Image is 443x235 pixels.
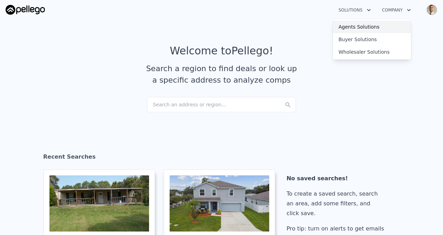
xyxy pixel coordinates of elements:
[43,147,400,169] div: Recent Searches
[376,4,417,16] button: Company
[333,33,411,46] a: Buyer Solutions
[287,189,387,218] div: To create a saved search, search an area, add some filters, and click save.
[333,21,411,33] a: Agents Solutions
[333,46,411,58] a: Wholesaler Solutions
[426,4,437,15] img: avatar
[170,45,273,57] div: Welcome to Pellego !
[287,174,387,183] div: No saved searches!
[333,4,376,16] button: Solutions
[147,97,296,112] div: Search an address or region...
[143,63,300,86] div: Search a region to find deals or look up a specific address to analyze comps
[333,19,411,60] div: Solutions
[6,5,45,15] img: Pellego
